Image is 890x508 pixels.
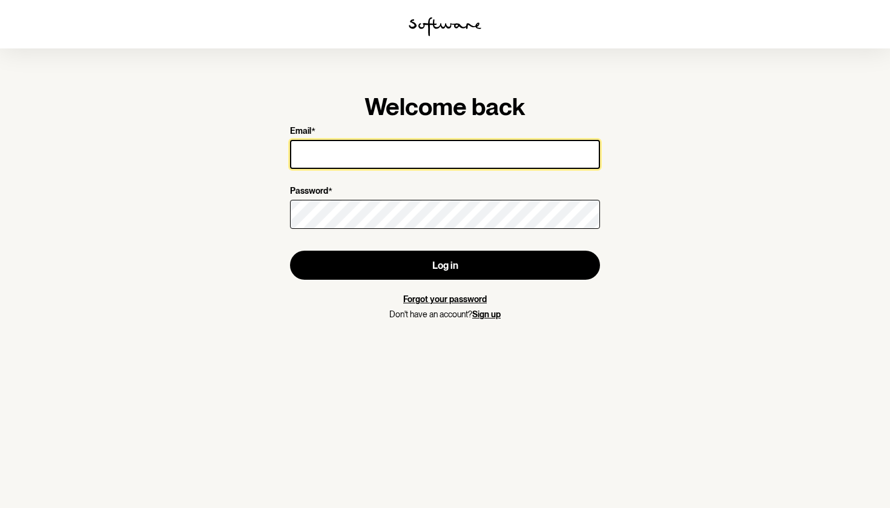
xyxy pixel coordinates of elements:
a: Forgot your password [403,294,487,304]
a: Sign up [472,309,501,319]
img: software logo [409,17,481,36]
button: Log in [290,251,600,280]
p: Don't have an account? [290,309,600,320]
p: Email [290,126,311,137]
h1: Welcome back [290,92,600,121]
p: Password [290,186,328,197]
